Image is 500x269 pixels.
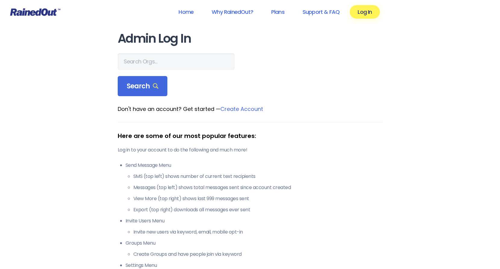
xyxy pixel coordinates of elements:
[126,240,383,258] li: Groups Menu
[133,206,383,213] li: Export (top right) downloads all messages ever sent
[118,131,383,140] div: Here are some of our most popular features:
[118,53,234,70] input: Search Orgs…
[133,251,383,258] li: Create Groups and have people join via keyword
[133,184,383,191] li: Messages (top left) shows total messages sent since account created
[118,146,383,154] p: Log in to your account to do the following and much more!
[133,195,383,202] li: View More (top right) shows last 999 messages sent
[295,5,347,19] a: Support & FAQ
[220,105,263,113] a: Create Account
[126,162,383,213] li: Send Message Menu
[171,5,201,19] a: Home
[133,173,383,180] li: SMS (top left) shows number of current text recipients
[127,82,159,90] span: Search
[126,217,383,236] li: Invite Users Menu
[118,76,168,96] div: Search
[204,5,261,19] a: Why RainedOut?
[263,5,292,19] a: Plans
[118,32,383,45] h1: Admin Log In
[350,5,380,19] a: Log In
[133,228,383,236] li: Invite new users via keyword, email, mobile opt-in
